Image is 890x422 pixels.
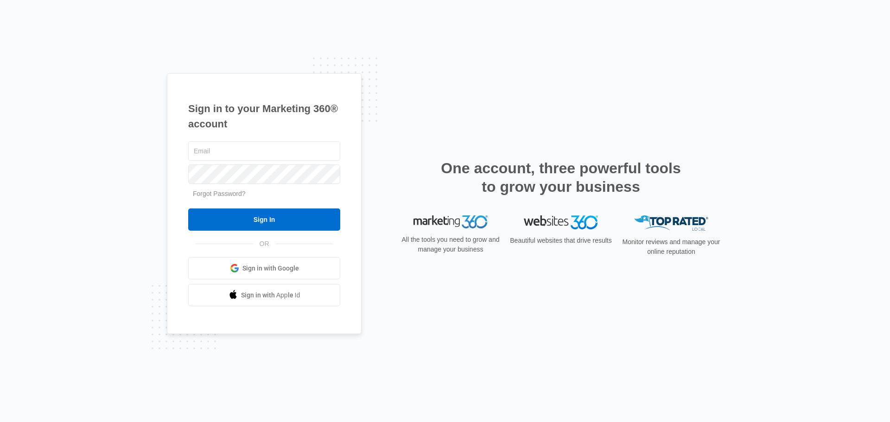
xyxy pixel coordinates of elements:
[399,235,502,254] p: All the tools you need to grow and manage your business
[509,236,613,246] p: Beautiful websites that drive results
[253,239,276,249] span: OR
[619,237,723,257] p: Monitor reviews and manage your online reputation
[188,257,340,279] a: Sign in with Google
[242,264,299,273] span: Sign in with Google
[634,215,708,231] img: Top Rated Local
[188,284,340,306] a: Sign in with Apple Id
[438,159,684,196] h2: One account, three powerful tools to grow your business
[188,208,340,231] input: Sign In
[193,190,246,197] a: Forgot Password?
[188,141,340,161] input: Email
[413,215,488,228] img: Marketing 360
[241,290,300,300] span: Sign in with Apple Id
[188,101,340,132] h1: Sign in to your Marketing 360® account
[524,215,598,229] img: Websites 360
